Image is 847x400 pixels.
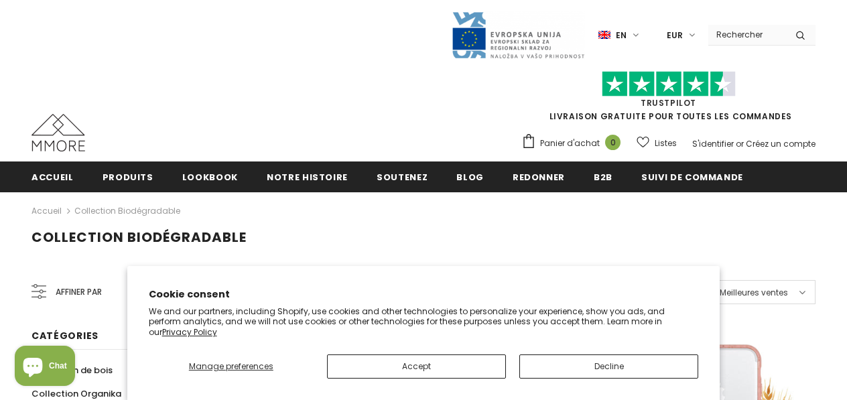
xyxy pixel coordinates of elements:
[708,25,785,44] input: Search Site
[655,137,677,150] span: Listes
[667,29,683,42] span: EUR
[182,171,238,184] span: Lookbook
[513,171,565,184] span: Redonner
[182,161,238,192] a: Lookbook
[149,287,699,302] h2: Cookie consent
[74,205,180,216] a: Collection biodégradable
[149,354,314,379] button: Manage preferences
[641,171,743,184] span: Suivi de commande
[513,161,565,192] a: Redonner
[616,29,627,42] span: en
[56,285,102,299] span: Affiner par
[103,171,153,184] span: Produits
[641,161,743,192] a: Suivi de commande
[605,135,621,150] span: 0
[31,161,74,192] a: Accueil
[31,114,85,151] img: Cas MMORE
[189,360,273,372] span: Manage preferences
[456,171,484,184] span: Blog
[746,138,816,149] a: Créez un compte
[11,346,79,389] inbox-online-store-chat: Shopify online store chat
[720,286,788,299] span: Meilleures ventes
[641,97,696,109] a: TrustPilot
[540,137,600,150] span: Panier d'achat
[637,131,677,155] a: Listes
[519,354,698,379] button: Decline
[31,171,74,184] span: Accueil
[377,171,428,184] span: soutenez
[31,387,121,400] span: Collection Organika
[602,71,736,97] img: Faites confiance aux étoiles pilotes
[594,171,612,184] span: B2B
[31,329,99,342] span: Catégories
[31,203,62,219] a: Accueil
[377,161,428,192] a: soutenez
[692,138,734,149] a: S'identifier
[162,326,217,338] a: Privacy Policy
[103,161,153,192] a: Produits
[594,161,612,192] a: B2B
[267,171,348,184] span: Notre histoire
[451,11,585,60] img: Javni Razpis
[31,228,247,247] span: Collection biodégradable
[327,354,506,379] button: Accept
[521,133,627,153] a: Panier d'achat 0
[451,29,585,40] a: Javni Razpis
[267,161,348,192] a: Notre histoire
[456,161,484,192] a: Blog
[598,29,610,41] img: i-lang-1.png
[736,138,744,149] span: or
[149,306,699,338] p: We and our partners, including Shopify, use cookies and other technologies to personalize your ex...
[521,77,816,122] span: LIVRAISON GRATUITE POUR TOUTES LES COMMANDES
